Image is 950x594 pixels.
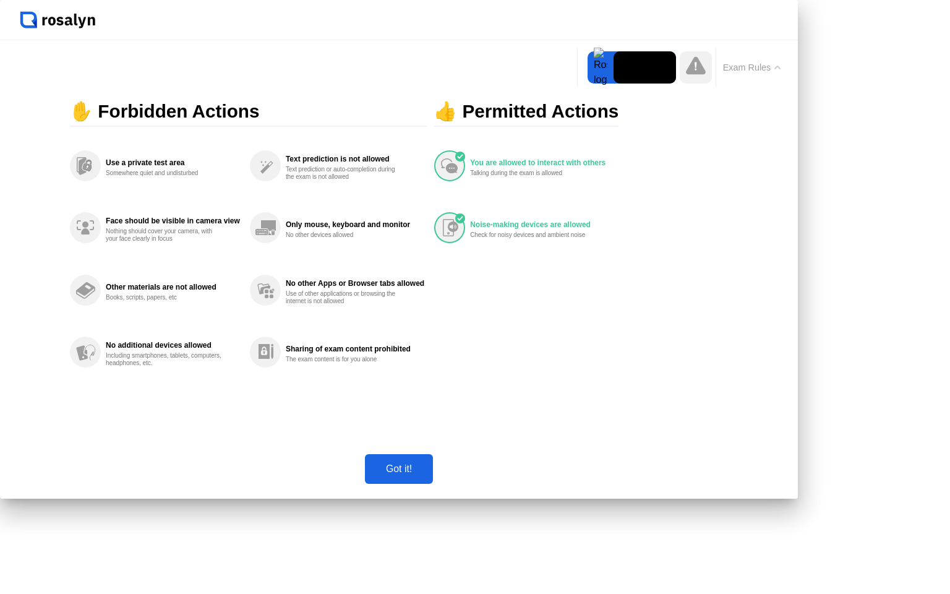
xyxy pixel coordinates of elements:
div: ✋ Forbidden Actions [70,97,427,127]
div: Use of other applications or browsing the internet is not allowed [286,290,403,305]
button: Got it! [365,454,433,484]
div: 👍 Permitted Actions [434,97,618,127]
div: Got it! [369,463,429,475]
div: Face should be visible in camera view [106,217,240,225]
div: Other materials are not allowed [106,283,240,291]
div: Text prediction or auto-completion during the exam is not allowed [286,166,403,181]
div: Check for noisy devices and ambient noise [470,231,587,239]
div: Books, scripts, papers, etc [106,294,223,301]
div: No other devices allowed [286,231,403,239]
div: You are allowed to interact with others [470,158,616,167]
div: No other Apps or Browser tabs allowed [286,279,424,288]
div: Only mouse, keyboard and monitor [286,220,424,229]
div: Use a private test area [106,158,240,167]
div: Talking during the exam is allowed [470,170,587,177]
button: Exam Rules [719,62,785,73]
div: Nothing should cover your camera, with your face clearly in focus [106,228,223,243]
div: Text prediction is not allowed [286,155,424,163]
div: Sharing of exam content prohibited [286,345,424,353]
div: Including smartphones, tablets, computers, headphones, etc. [106,352,223,367]
div: The exam content is for you alone [286,356,403,363]
div: Somewhere quiet and undisturbed [106,170,223,177]
div: Noise-making devices are allowed [470,220,616,229]
div: No additional devices allowed [106,341,240,350]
